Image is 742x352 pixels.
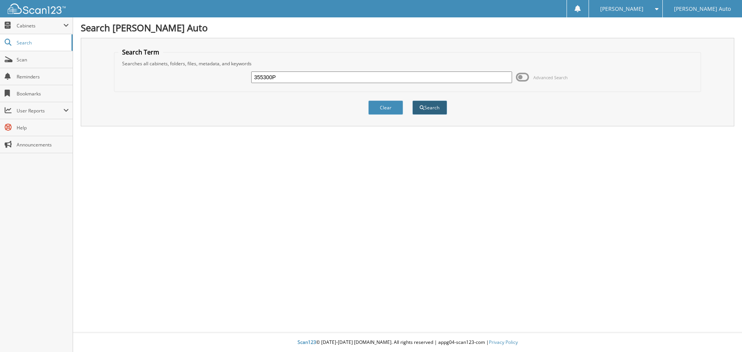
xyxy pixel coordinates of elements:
[17,73,69,80] span: Reminders
[412,100,447,115] button: Search
[17,141,69,148] span: Announcements
[8,3,66,14] img: scan123-logo-white.svg
[17,56,69,63] span: Scan
[368,100,403,115] button: Clear
[17,124,69,131] span: Help
[674,7,731,11] span: [PERSON_NAME] Auto
[298,339,316,345] span: Scan123
[17,22,63,29] span: Cabinets
[118,60,697,67] div: Searches all cabinets, folders, files, metadata, and keywords
[81,21,734,34] h1: Search [PERSON_NAME] Auto
[17,107,63,114] span: User Reports
[17,39,68,46] span: Search
[600,7,643,11] span: [PERSON_NAME]
[703,315,742,352] iframe: Chat Widget
[118,48,163,56] legend: Search Term
[533,75,568,80] span: Advanced Search
[73,333,742,352] div: © [DATE]-[DATE] [DOMAIN_NAME]. All rights reserved | appg04-scan123-com |
[489,339,518,345] a: Privacy Policy
[17,90,69,97] span: Bookmarks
